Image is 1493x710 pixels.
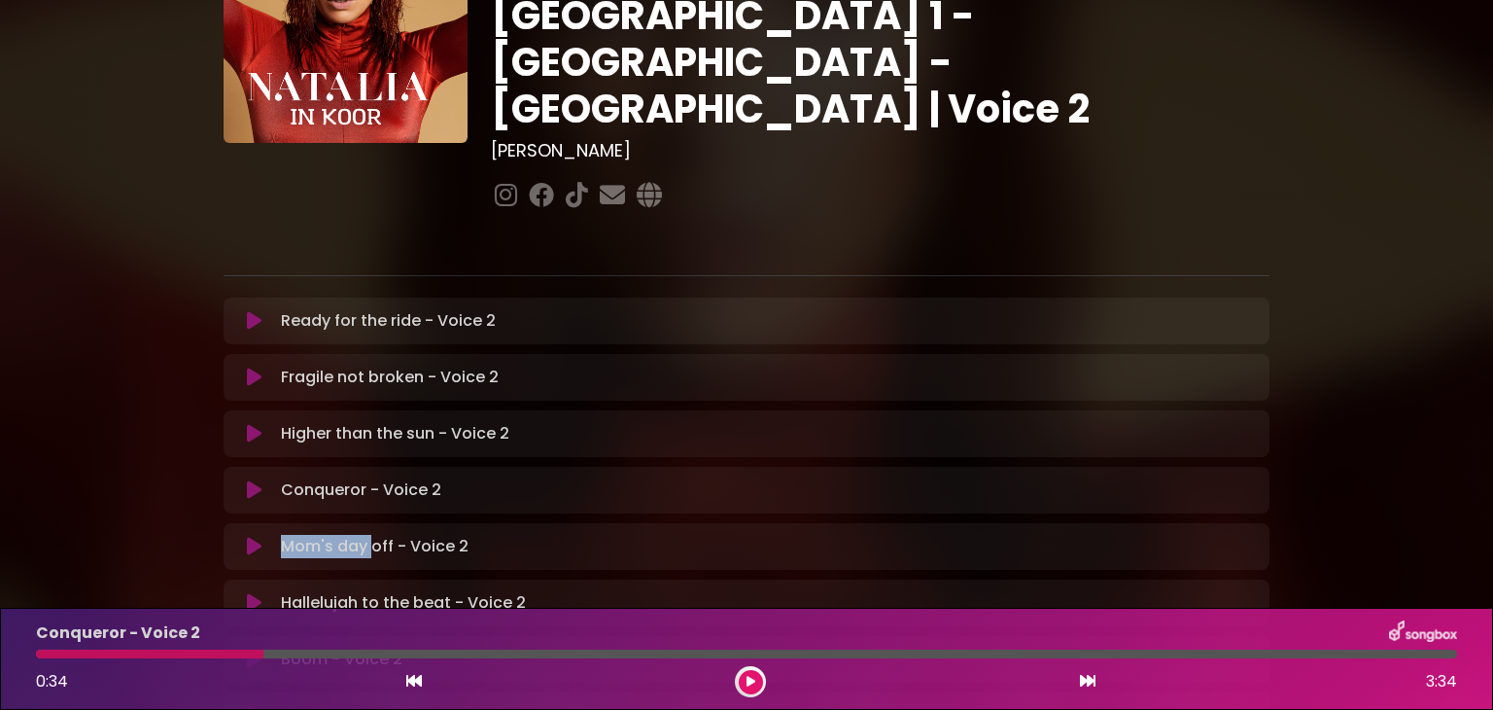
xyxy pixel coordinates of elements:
h3: [PERSON_NAME] [491,140,1269,161]
p: Hallelujah to the beat - Voice 2 [281,591,526,615]
img: songbox-logo-white.png [1389,621,1457,646]
span: 3:34 [1426,670,1457,693]
p: Conqueror - Voice 2 [281,479,441,502]
p: Mom's day off - Voice 2 [281,535,469,558]
p: Higher than the sun - Voice 2 [281,422,509,445]
p: Fragile not broken - Voice 2 [281,366,499,389]
span: 0:34 [36,670,68,692]
p: Ready for the ride - Voice 2 [281,309,496,333]
p: Conqueror - Voice 2 [36,621,200,645]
